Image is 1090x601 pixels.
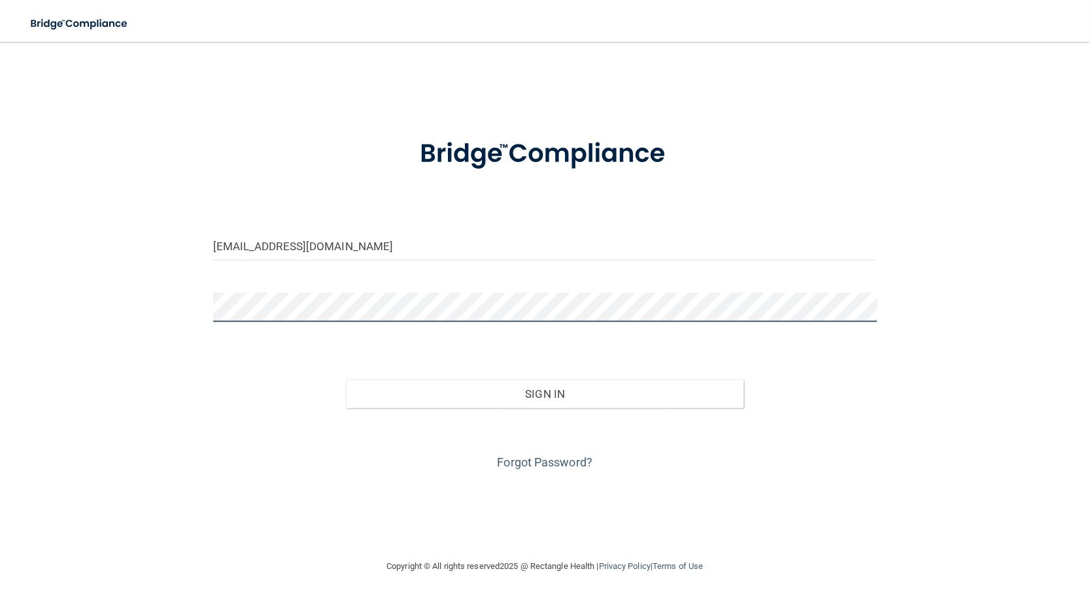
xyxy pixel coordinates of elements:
[599,561,651,571] a: Privacy Policy
[213,231,877,261] input: Email
[346,380,744,408] button: Sign In
[307,545,784,587] div: Copyright © All rights reserved 2025 @ Rectangle Health | |
[20,10,140,37] img: bridge_compliance_login_screen.278c3ca4.svg
[498,455,593,469] a: Forgot Password?
[653,561,703,571] a: Terms of Use
[393,120,698,188] img: bridge_compliance_login_screen.278c3ca4.svg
